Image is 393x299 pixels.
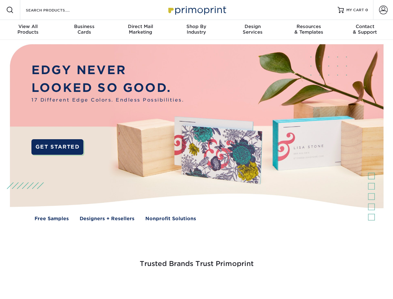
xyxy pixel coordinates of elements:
img: Primoprint [166,3,228,17]
span: Direct Mail [112,24,168,29]
span: 0 [365,8,368,12]
div: Marketing [112,24,168,35]
div: & Support [337,24,393,35]
span: Business [56,24,112,29]
a: Designers + Resellers [80,215,134,222]
div: Industry [168,24,224,35]
div: Cards [56,24,112,35]
span: MY CART [346,7,364,13]
p: LOOKED SO GOOD. [31,79,184,97]
a: Resources& Templates [281,20,337,40]
span: 17 Different Edge Colors. Endless Possibilities. [31,97,184,104]
a: Direct MailMarketing [112,20,168,40]
a: Shop ByIndustry [168,20,224,40]
h3: Trusted Brands Trust Primoprint [15,245,379,275]
a: DesignServices [225,20,281,40]
a: Nonprofit Solutions [145,215,196,222]
a: Free Samples [35,215,69,222]
span: Shop By [168,24,224,29]
span: Resources [281,24,337,29]
a: BusinessCards [56,20,112,40]
input: SEARCH PRODUCTS..... [25,6,86,14]
a: GET STARTED [31,139,83,155]
span: Design [225,24,281,29]
a: Contact& Support [337,20,393,40]
p: EDGY NEVER [31,61,184,79]
span: Contact [337,24,393,29]
div: Services [225,24,281,35]
div: & Templates [281,24,337,35]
